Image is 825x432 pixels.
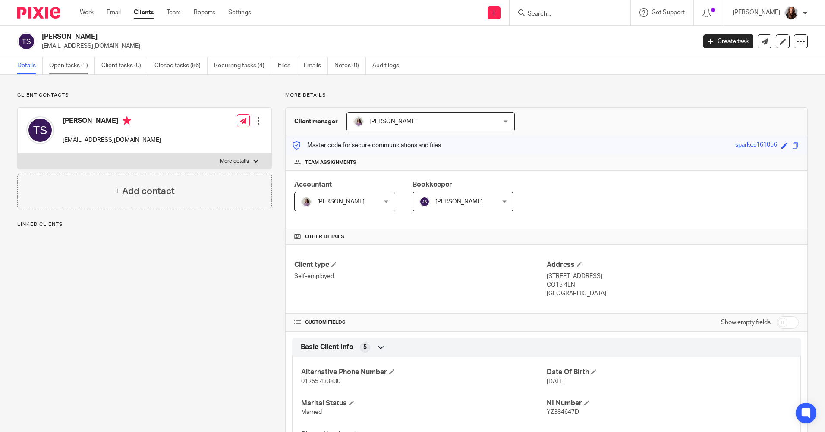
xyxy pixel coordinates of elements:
[547,379,565,385] span: [DATE]
[301,197,312,207] img: Olivia.jpg
[278,57,297,74] a: Files
[435,199,483,205] span: [PERSON_NAME]
[101,57,148,74] a: Client tasks (0)
[26,116,54,144] img: svg%3E
[305,159,356,166] span: Team assignments
[301,343,353,352] span: Basic Client Info
[317,199,365,205] span: [PERSON_NAME]
[301,409,322,415] span: Married
[220,158,249,165] p: More details
[63,136,161,144] p: [EMAIL_ADDRESS][DOMAIN_NAME]
[114,185,175,198] h4: + Add contact
[154,57,208,74] a: Closed tasks (86)
[784,6,798,20] img: IMG_0011.jpg
[547,368,792,377] h4: Date Of Birth
[292,141,441,150] p: Master code for secure communications and files
[228,8,251,17] a: Settings
[17,7,60,19] img: Pixie
[63,116,161,127] h4: [PERSON_NAME]
[294,117,338,126] h3: Client manager
[17,92,272,99] p: Client contacts
[294,272,546,281] p: Self-employed
[703,34,753,48] a: Create task
[285,92,808,99] p: More details
[363,343,367,352] span: 5
[721,318,771,327] label: Show empty fields
[107,8,121,17] a: Email
[547,272,799,281] p: [STREET_ADDRESS]
[547,409,579,415] span: YZ384647D
[733,8,780,17] p: [PERSON_NAME]
[294,319,546,326] h4: CUSTOM FIELDS
[419,197,430,207] img: svg%3E
[294,181,332,188] span: Accountant
[123,116,131,125] i: Primary
[547,289,799,298] p: [GEOGRAPHIC_DATA]
[372,57,406,74] a: Audit logs
[214,57,271,74] a: Recurring tasks (4)
[369,119,417,125] span: [PERSON_NAME]
[42,42,690,50] p: [EMAIL_ADDRESS][DOMAIN_NAME]
[49,57,95,74] a: Open tasks (1)
[294,260,546,269] h4: Client type
[17,221,272,228] p: Linked clients
[547,260,799,269] h4: Address
[301,379,340,385] span: 01255 433830
[305,233,344,240] span: Other details
[735,141,777,150] div: sparkes161056
[652,9,685,16] span: Get Support
[80,8,94,17] a: Work
[134,8,154,17] a: Clients
[527,10,605,18] input: Search
[547,399,792,408] h4: NI Number
[42,32,560,41] h2: [PERSON_NAME]
[17,57,43,74] a: Details
[334,57,366,74] a: Notes (0)
[301,368,546,377] h4: Alternative Phone Number
[412,181,452,188] span: Bookkeeper
[304,57,328,74] a: Emails
[353,116,364,127] img: Olivia.jpg
[167,8,181,17] a: Team
[194,8,215,17] a: Reports
[547,281,799,289] p: CO15 4LN
[301,399,546,408] h4: Marital Status
[17,32,35,50] img: svg%3E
